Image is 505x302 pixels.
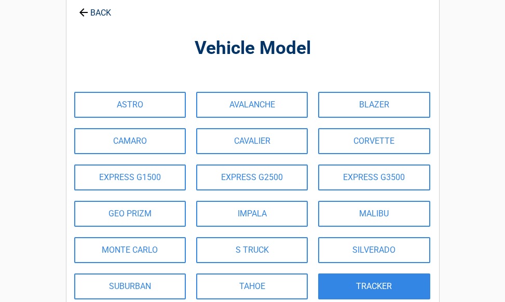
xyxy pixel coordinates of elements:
[196,164,308,190] a: EXPRESS G2500
[196,237,308,263] a: S TRUCK
[74,237,186,263] a: MONTE CARLO
[318,201,430,227] a: MALIBU
[196,273,308,299] a: TAHOE
[318,237,430,263] a: SILVERADO
[74,273,186,299] a: SUBURBAN
[72,36,434,61] h2: Vehicle Model
[74,201,186,227] a: GEO PRIZM
[318,164,430,190] a: EXPRESS G3500
[318,92,430,118] a: BLAZER
[74,128,186,154] a: CAMARO
[318,128,430,154] a: CORVETTE
[318,273,430,299] a: TRACKER
[196,92,308,118] a: AVALANCHE
[196,201,308,227] a: IMPALA
[74,164,186,190] a: EXPRESS G1500
[196,128,308,154] a: CAVALIER
[74,92,186,118] a: ASTRO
